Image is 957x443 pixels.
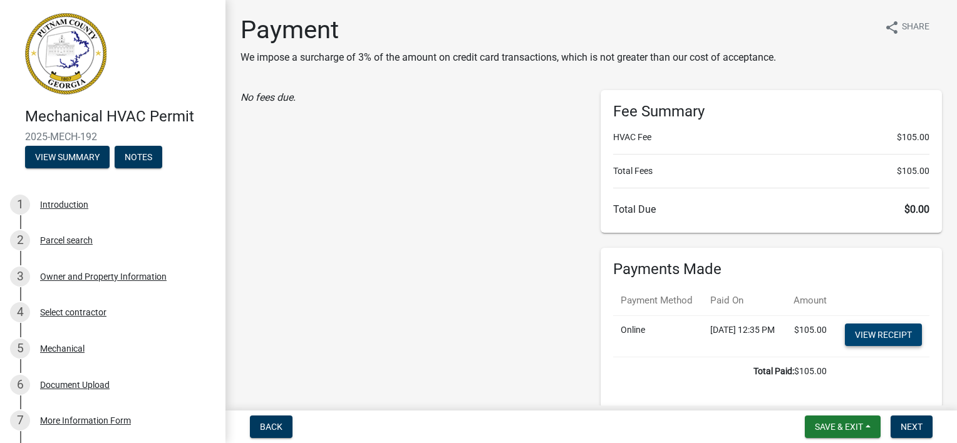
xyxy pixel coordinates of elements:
th: Payment Method [613,286,703,315]
h6: Total Due [613,203,929,215]
div: Introduction [40,200,88,209]
span: Save & Exit [815,422,863,432]
div: Select contractor [40,308,106,317]
img: Putnam County, Georgia [25,13,106,94]
button: Save & Exit [805,415,881,438]
span: $105.00 [897,165,929,178]
span: $0.00 [904,203,929,215]
th: Amount [785,286,834,315]
span: $105.00 [897,131,929,144]
h6: Payments Made [613,260,929,278]
button: Back [250,415,292,438]
button: Next [891,415,933,438]
div: 7 [10,410,30,430]
td: [DATE] 12:35 PM [703,315,785,357]
button: View Summary [25,146,110,168]
div: Document Upload [40,380,110,389]
b: Total Paid: [753,366,794,376]
td: $105.00 [613,357,834,385]
td: $105.00 [785,315,834,357]
div: Parcel search [40,236,93,245]
td: Online [613,315,703,357]
div: 3 [10,267,30,287]
div: More Information Form [40,416,131,425]
h1: Payment [241,15,776,45]
wm-modal-confirm: Notes [115,153,162,163]
th: Paid On [703,286,785,315]
h4: Mechanical HVAC Permit [25,108,215,126]
div: 6 [10,375,30,395]
i: No fees due. [241,91,296,103]
span: Share [902,20,929,35]
li: HVAC Fee [613,131,929,144]
div: Mechanical [40,344,85,353]
span: 2025-MECH-192 [25,131,200,143]
a: View receipt [845,323,922,346]
button: Notes [115,146,162,168]
div: Owner and Property Information [40,272,167,281]
div: 4 [10,302,30,322]
wm-modal-confirm: Summary [25,153,110,163]
div: 5 [10,339,30,359]
span: Next [901,422,923,432]
div: 1 [10,195,30,215]
h6: Fee Summary [613,103,929,121]
p: We impose a surcharge of 3% of the amount on credit card transactions, which is not greater than ... [241,50,776,65]
span: Back [260,422,282,432]
i: share [884,20,899,35]
button: shareShare [874,15,939,39]
div: 2 [10,230,30,250]
li: Total Fees [613,165,929,178]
